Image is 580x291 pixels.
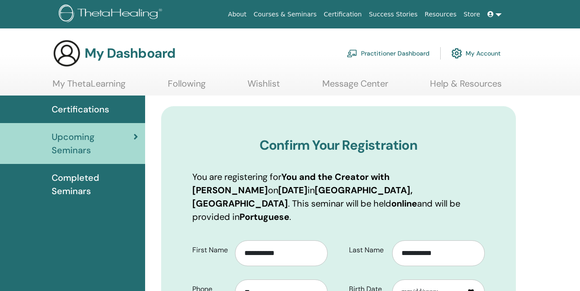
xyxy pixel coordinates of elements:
h3: My Dashboard [85,45,175,61]
b: [DATE] [278,184,308,196]
b: You and the Creator with [PERSON_NAME] [192,171,389,196]
span: Upcoming Seminars [52,130,134,157]
a: Store [460,6,484,23]
img: cog.svg [451,46,462,61]
a: About [224,6,250,23]
a: Wishlist [247,78,280,96]
label: Last Name [342,242,392,259]
a: Following [168,78,206,96]
a: Courses & Seminars [250,6,320,23]
a: Practitioner Dashboard [347,44,430,63]
img: chalkboard-teacher.svg [347,49,357,57]
a: My Account [451,44,501,63]
a: My ThetaLearning [53,78,126,96]
img: generic-user-icon.jpg [53,39,81,68]
h3: Confirm Your Registration [192,137,485,153]
a: Certification [320,6,365,23]
b: online [391,198,417,209]
label: First Name [186,242,235,259]
a: Message Center [322,78,388,96]
a: Success Stories [365,6,421,23]
b: Portuguese [239,211,289,223]
img: logo.png [59,4,165,24]
a: Help & Resources [430,78,502,96]
span: Certifications [52,103,109,116]
a: Resources [421,6,460,23]
span: Completed Seminars [52,171,138,198]
p: You are registering for on in . This seminar will be held and will be provided in . [192,170,485,223]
